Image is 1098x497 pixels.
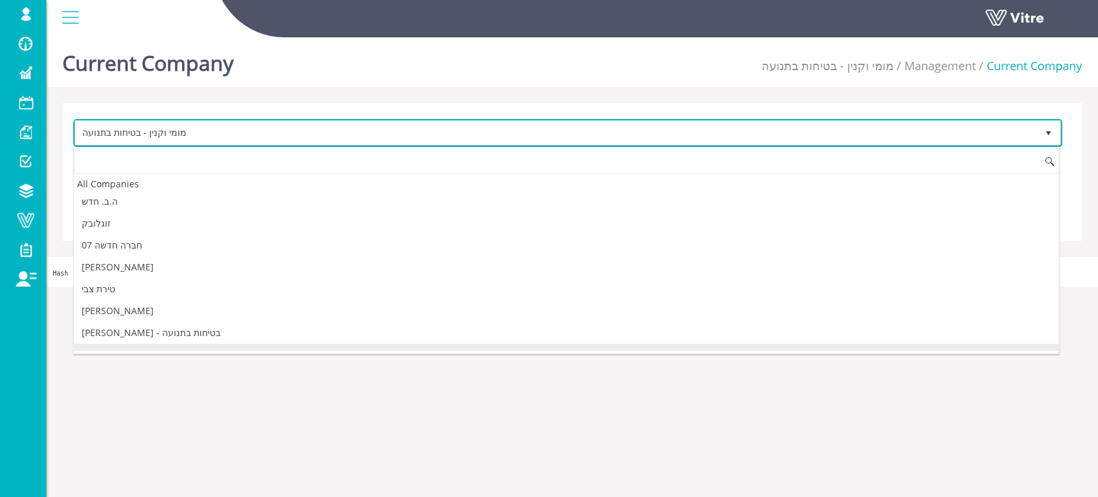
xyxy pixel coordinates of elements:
[74,212,1059,234] li: זוגלובק
[75,121,1037,144] span: מומי וקנין - בטיחות בתנועה
[74,234,1059,256] li: חברה חדשה 07
[762,58,893,73] a: מומי וקנין - בטיחות בתנועה
[74,344,1059,366] li: מומי וקנין - בטיחות בתנועה
[53,270,297,277] span: Hash '62b2d2b' Date '[DATE] 14:10:01 +0000' Branch 'Production'
[74,256,1059,278] li: [PERSON_NAME]
[74,278,1059,300] li: טירת צבי
[62,32,233,87] h1: Current Company
[74,175,1059,192] div: All Companies
[74,191,1059,212] li: ה.ב. חדש
[1037,121,1060,145] span: select
[74,322,1059,344] li: [PERSON_NAME] - בטיחות בתנועה
[74,300,1059,322] li: [PERSON_NAME]
[893,58,976,75] li: Management
[976,58,1082,75] li: Current Company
